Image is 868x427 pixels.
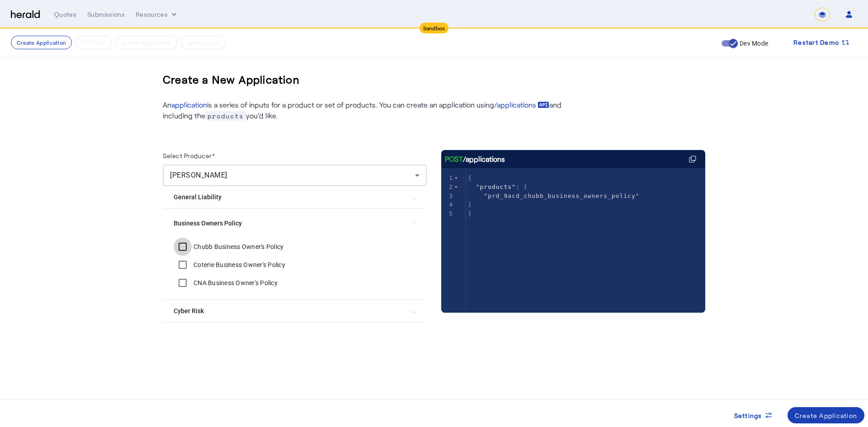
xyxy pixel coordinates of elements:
[163,209,427,238] mat-expansion-panel-header: Business Owners Policy
[192,278,278,287] label: CNA Business Owner's Policy
[174,306,405,316] mat-panel-title: Cyber Risk
[738,39,768,48] label: Dev Mode
[205,111,246,121] span: products
[795,411,858,420] div: Create Application
[793,37,839,48] span: Restart Demo
[420,23,449,33] div: Sandbox
[788,407,865,423] button: Create Application
[174,219,405,228] mat-panel-title: Business Owners Policy
[468,210,472,217] span: }
[192,260,285,269] label: Coterie Business Owner's Policy
[75,36,112,49] button: Fill it Out
[468,174,472,181] span: {
[192,242,283,251] label: Chubb Business Owner's Policy
[441,183,454,192] div: 2
[170,171,227,179] span: [PERSON_NAME]
[786,34,857,51] button: Restart Demo
[727,407,780,423] button: Settings
[468,201,472,208] span: ]
[441,174,454,183] div: 1
[494,99,549,110] a: /applications
[11,10,40,19] img: Herald Logo
[441,209,454,218] div: 5
[445,154,505,164] div: /applications
[476,183,516,190] span: "products"
[441,150,705,295] herald-code-block: /applications
[163,65,300,94] h3: Create a New Application
[136,10,179,19] button: Resources dropdown menu
[163,238,427,299] div: Business Owners Policy
[87,10,125,19] div: Submissions
[116,36,177,49] button: Submit Application
[468,183,528,190] span: : [
[441,200,454,209] div: 4
[11,36,72,49] button: Create Application
[484,192,639,199] span: "prd_9acd_chubb_business_owners_policy"
[734,411,762,420] span: Settings
[163,186,427,208] mat-expansion-panel-header: General Liability
[163,300,427,322] mat-expansion-panel-header: Cyber Risk
[54,10,76,19] div: Quotes
[441,192,454,201] div: 3
[445,154,463,164] span: POST
[163,152,215,160] label: Select Producer*
[181,36,226,49] button: Get A Quote
[163,99,570,121] p: An is a series of inputs for a product or set of products. You can create an application using an...
[171,100,207,109] a: application
[174,192,405,202] mat-panel-title: General Liability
